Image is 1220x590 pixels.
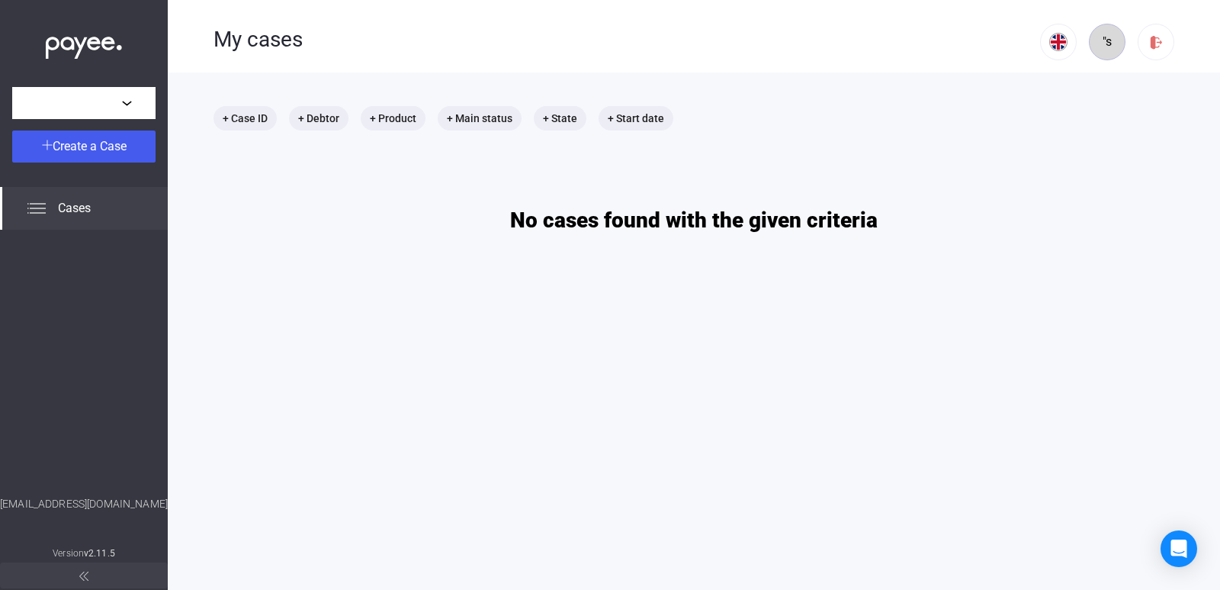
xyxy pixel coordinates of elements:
[438,106,522,131] mat-chip: + Main status
[361,106,425,131] mat-chip: + Product
[58,199,91,218] span: Cases
[84,548,115,559] strong: v2.11.5
[213,27,1040,53] div: My cases
[1094,33,1120,51] div: "s
[12,131,156,163] button: Create a Case
[599,106,673,131] mat-chip: + Start date
[79,572,88,581] img: arrow-double-left-grey.svg
[1148,34,1164,50] img: logout-red
[46,28,122,60] img: white-payee-white-dot.svg
[42,140,53,150] img: plus-white.svg
[289,106,348,131] mat-chip: + Debtor
[510,207,878,234] h1: No cases found with the given criteria
[1161,530,1197,567] div: Open Intercom Messenger
[27,199,46,218] img: list.svg
[1049,33,1067,51] img: EN
[1138,24,1174,60] button: logout-red
[534,106,586,131] mat-chip: + State
[213,106,277,131] mat-chip: + Case ID
[53,139,127,153] span: Create a Case
[1040,24,1077,60] button: EN
[1089,24,1125,60] button: "s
